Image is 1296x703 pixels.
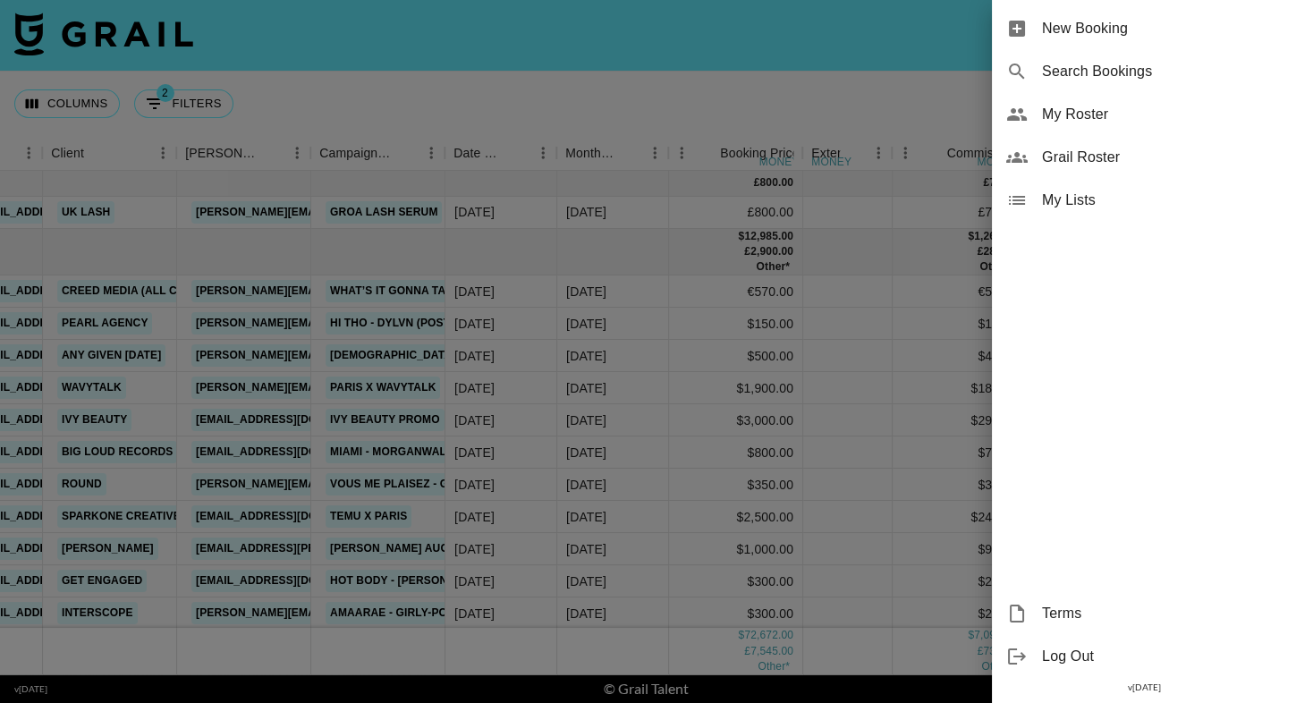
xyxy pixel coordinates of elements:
[1042,61,1282,82] span: Search Bookings
[1042,603,1282,624] span: Terms
[992,136,1296,179] div: Grail Roster
[1042,646,1282,667] span: Log Out
[1042,190,1282,211] span: My Lists
[1042,147,1282,168] span: Grail Roster
[1042,104,1282,125] span: My Roster
[992,592,1296,635] div: Terms
[1042,18,1282,39] span: New Booking
[992,50,1296,93] div: Search Bookings
[992,93,1296,136] div: My Roster
[992,678,1296,697] div: v [DATE]
[992,179,1296,222] div: My Lists
[992,635,1296,678] div: Log Out
[992,7,1296,50] div: New Booking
